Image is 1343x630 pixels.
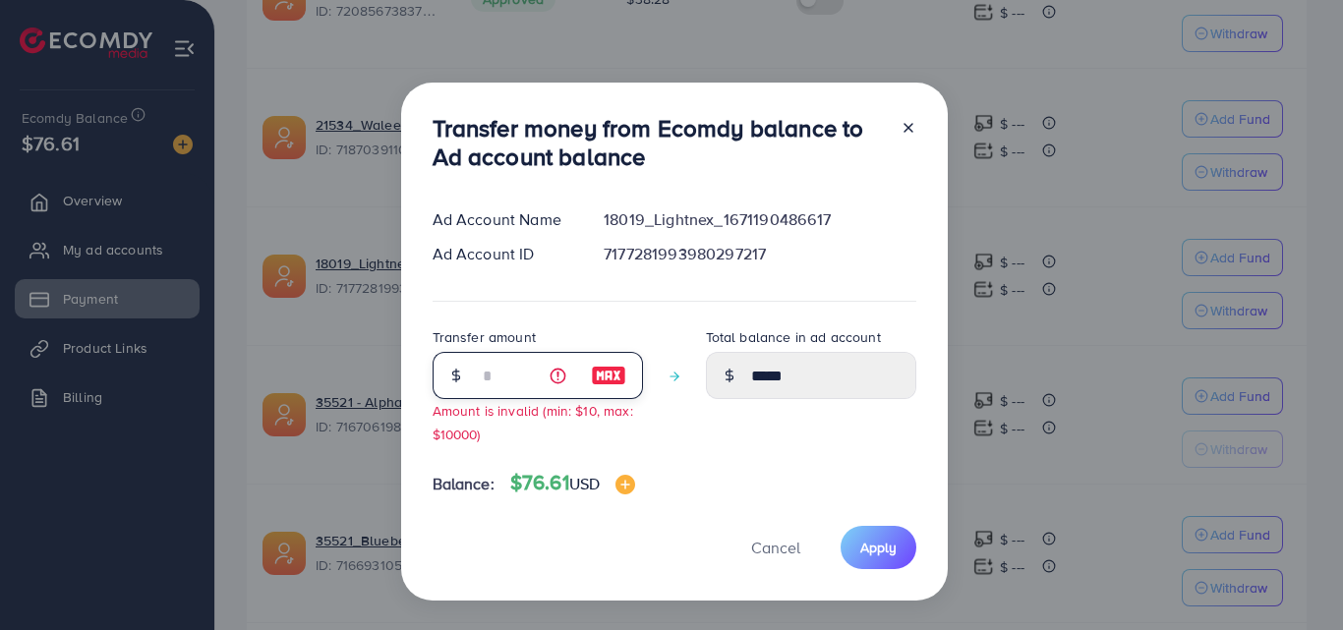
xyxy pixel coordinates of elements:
label: Transfer amount [433,327,536,347]
div: Ad Account Name [417,208,589,231]
div: Ad Account ID [417,243,589,265]
div: 18019_Lightnex_1671190486617 [588,208,931,231]
div: 7177281993980297217 [588,243,931,265]
iframe: Chat [1259,542,1328,615]
span: Balance: [433,473,495,495]
h4: $76.61 [510,471,635,495]
label: Total balance in ad account [706,327,881,347]
span: Apply [860,538,897,557]
span: USD [569,473,600,494]
h3: Transfer money from Ecomdy balance to Ad account balance [433,114,885,171]
button: Apply [841,526,916,568]
span: Cancel [751,537,800,558]
img: image [591,364,626,387]
img: image [615,475,635,494]
small: Amount is invalid (min: $10, max: $10000) [433,401,633,442]
button: Cancel [727,526,825,568]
